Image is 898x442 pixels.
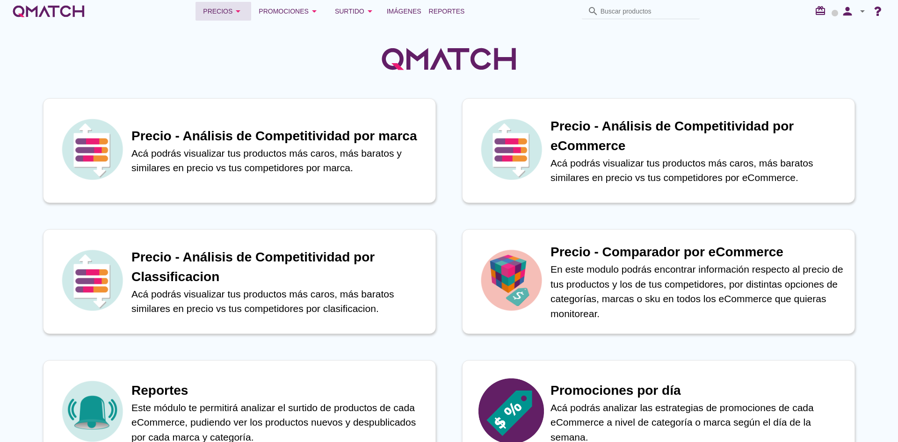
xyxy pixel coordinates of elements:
[131,146,426,175] p: Acá podrás visualizar tus productos más caros, más baratos y similares en precio vs tus competido...
[387,6,421,17] span: Imágenes
[449,98,868,203] a: iconPrecio - Análisis de Competitividad por eCommerceAcá podrás visualizar tus productos más caro...
[327,2,383,21] button: Surtido
[30,98,449,203] a: iconPrecio - Análisis de Competitividad por marcaAcá podrás visualizar tus productos más caros, m...
[30,229,449,334] a: iconPrecio - Análisis de Competitividad por ClassificacionAcá podrás visualizar tus productos más...
[478,247,544,313] img: icon
[364,6,376,17] i: arrow_drop_down
[550,262,845,321] p: En este modulo podrás encontrar información respecto al precio de tus productos y los de tus comp...
[131,287,426,316] p: Acá podrás visualizar tus productos más caros, más baratos similares en precio vs tus competidore...
[196,2,251,21] button: Precios
[838,5,857,18] i: person
[131,126,426,146] h1: Precio - Análisis de Competitividad por marca
[550,156,845,185] p: Acá podrás visualizar tus productos más caros, más baratos similares en precio vs tus competidore...
[550,242,845,262] h1: Precio - Comparador por eCommerce
[383,2,425,21] a: Imágenes
[259,6,320,17] div: Promociones
[131,247,426,287] h1: Precio - Análisis de Competitividad por Classificacion
[550,381,845,400] h1: Promociones por día
[59,247,125,313] img: icon
[335,6,376,17] div: Surtido
[131,381,426,400] h1: Reportes
[857,6,868,17] i: arrow_drop_down
[478,116,544,182] img: icon
[449,229,868,334] a: iconPrecio - Comparador por eCommerceEn este modulo podrás encontrar información respecto al prec...
[601,4,694,19] input: Buscar productos
[309,6,320,17] i: arrow_drop_down
[251,2,327,21] button: Promociones
[425,2,469,21] a: Reportes
[59,116,125,182] img: icon
[379,36,519,82] img: QMatchLogo
[203,6,244,17] div: Precios
[232,6,244,17] i: arrow_drop_down
[815,5,830,16] i: redeem
[550,116,845,156] h1: Precio - Análisis de Competitividad por eCommerce
[429,6,465,17] span: Reportes
[11,2,86,21] a: white-qmatch-logo
[587,6,599,17] i: search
